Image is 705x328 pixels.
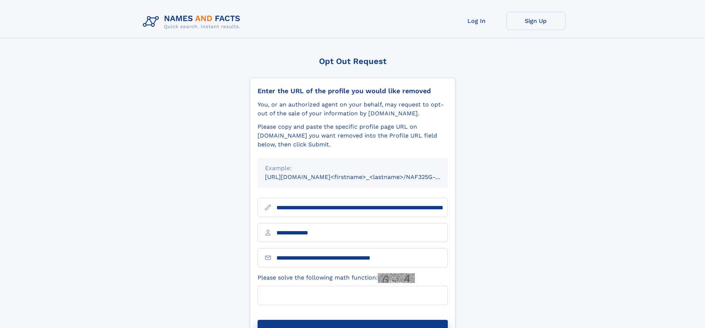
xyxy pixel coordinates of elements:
[265,173,462,180] small: [URL][DOMAIN_NAME]<firstname>_<lastname>/NAF325G-xxxxxxxx
[258,87,448,95] div: Enter the URL of the profile you would like removed
[250,57,456,66] div: Opt Out Request
[258,100,448,118] div: You, or an authorized agent on your behalf, may request to opt-out of the sale of your informatio...
[506,12,565,30] a: Sign Up
[140,12,246,32] img: Logo Names and Facts
[447,12,506,30] a: Log In
[258,122,448,149] div: Please copy and paste the specific profile page URL on [DOMAIN_NAME] you want removed into the Pr...
[258,273,415,283] label: Please solve the following math function:
[265,164,440,173] div: Example:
